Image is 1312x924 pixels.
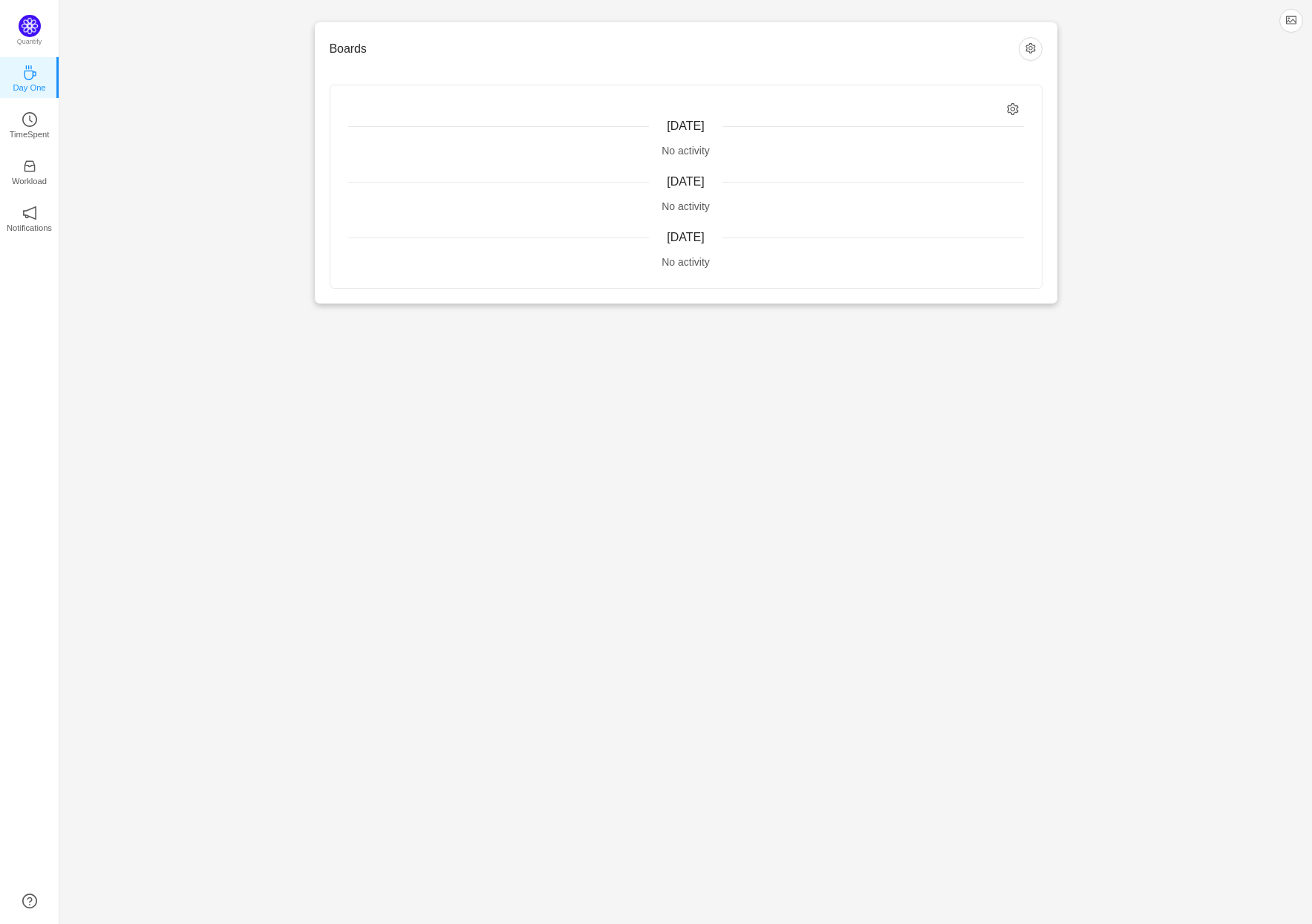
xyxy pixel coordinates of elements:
[13,81,45,94] p: Day One
[7,221,52,235] p: Notifications
[1019,37,1042,61] button: icon: setting
[22,70,37,85] a: icon: coffeeDay One
[330,42,1019,56] h3: Boards
[667,119,704,132] span: [DATE]
[22,206,37,220] i: icon: notification
[22,65,37,80] i: icon: coffee
[22,210,37,225] a: icon: notificationNotifications
[348,255,1024,270] div: No activity
[10,128,50,141] p: TimeSpent
[667,175,704,188] span: [DATE]
[19,15,41,37] img: Quantify
[17,37,42,47] p: Quantify
[22,159,37,174] i: icon: inbox
[22,112,37,127] i: icon: clock-circle
[1279,9,1303,33] button: icon: picture
[22,894,37,908] a: icon: question-circle
[12,174,47,188] p: Workload
[22,117,37,131] a: icon: clock-circleTimeSpent
[667,231,704,243] span: [DATE]
[1007,103,1019,116] i: icon: setting
[22,163,37,178] a: icon: inboxWorkload
[348,199,1024,214] div: No activity
[348,143,1024,159] div: No activity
